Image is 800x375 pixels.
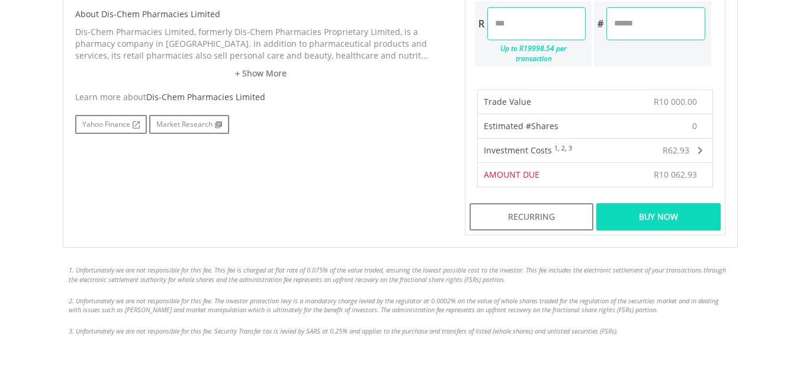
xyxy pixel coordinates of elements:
[146,91,265,102] span: Dis-Chem Pharmacies Limited
[75,115,147,134] a: Yahoo Finance
[554,144,572,152] sup: 1, 2, 3
[654,169,697,180] span: R10 062.93
[654,96,697,107] span: R10 000.00
[149,115,229,134] a: Market Research
[470,203,593,230] div: Recurring
[663,145,689,156] span: R62.93
[69,326,732,336] li: 3. Unfortunately we are not responsible for this fee. Security Transfer tax is levied by SARS at ...
[69,296,732,315] li: 2. Unfortunately we are not responsible for this fee. The investor protection levy is a mandatory...
[484,120,558,132] span: Estimated #Shares
[692,120,697,132] span: 0
[594,7,606,40] div: #
[475,40,586,66] div: Up to R19998.54 per transaction
[69,265,732,284] li: 1. Unfortunately we are not responsible for this fee. This fee is charged at flat rate of 0.075% ...
[75,26,447,62] p: Dis-Chem Pharmacies Limited, formerly Dis-Chem Pharmacies Proprietary Limited, is a pharmacy comp...
[75,91,447,103] div: Learn more about
[484,145,552,156] span: Investment Costs
[484,96,531,107] span: Trade Value
[484,169,539,180] span: AMOUNT DUE
[596,203,720,230] div: Buy Now
[475,7,487,40] div: R
[75,68,447,79] a: + Show More
[75,8,447,20] h5: About Dis-Chem Pharmacies Limited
